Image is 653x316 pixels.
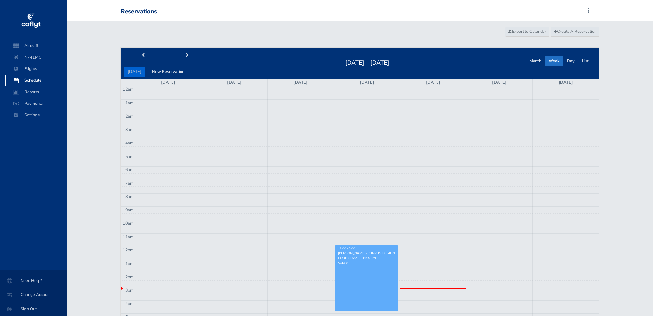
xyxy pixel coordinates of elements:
span: 2am [125,113,134,119]
span: 6am [125,167,134,173]
span: Aircraft [12,40,60,51]
a: [DATE] [161,79,175,85]
span: 1am [125,100,134,106]
a: [DATE] [559,79,573,85]
span: Export to Calendar [508,29,546,34]
button: Day [563,56,578,66]
span: Need Help? [8,275,59,286]
button: next [165,50,209,60]
span: 3pm [125,287,134,293]
span: Create A Reservation [554,29,596,34]
span: 5am [125,154,134,159]
span: 4am [125,140,134,146]
span: 9am [125,207,134,213]
span: 12pm [123,247,134,253]
span: 1pm [125,261,134,266]
button: Month [525,56,545,66]
a: [DATE] [360,79,374,85]
span: Change Account [8,289,59,301]
a: [DATE] [426,79,440,85]
span: 11am [123,234,134,240]
button: List [578,56,593,66]
span: 12:00 - 5:00 [338,247,355,250]
span: 4pm [125,301,134,307]
a: [DATE] [227,79,242,85]
p: Notes: [338,261,395,266]
a: Export to Calendar [505,27,549,37]
span: Flights [12,63,60,75]
a: Create A Reservation [551,27,599,37]
button: [DATE] [124,67,145,77]
h2: [DATE] – [DATE] [341,58,393,67]
span: 2pm [125,274,134,280]
button: New Reservation [148,67,188,77]
span: Schedule [12,75,60,86]
span: N741MC [12,51,60,63]
span: Settings [12,109,60,121]
a: [DATE] [293,79,308,85]
span: 7am [125,180,134,186]
button: prev [121,50,165,60]
span: 3am [125,127,134,132]
a: [DATE] [492,79,507,85]
span: Sign Out [8,303,59,315]
span: Payments [12,98,60,109]
span: Reports [12,86,60,98]
span: 12am [123,86,134,92]
div: Reservations [121,8,157,15]
img: coflyt logo [20,11,41,31]
button: Week [545,56,563,66]
span: 10am [123,221,134,226]
div: [PERSON_NAME] - CIRRUS DESIGN CORP SR22T - N741MC [338,251,395,260]
span: 8am [125,194,134,200]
